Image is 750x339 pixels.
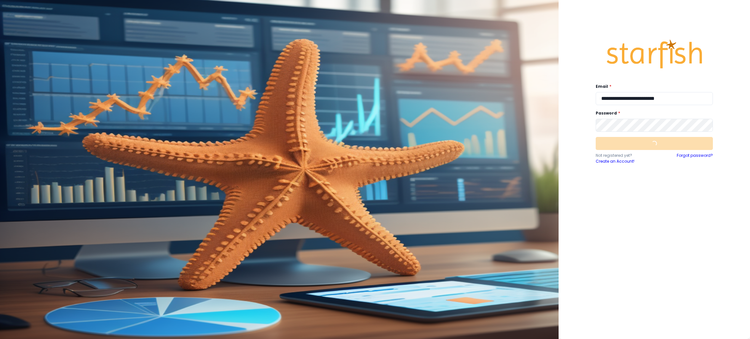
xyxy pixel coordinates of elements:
a: Create an Account! [596,158,654,164]
label: Email [596,84,709,89]
p: Not registered yet? [596,153,654,158]
label: Password [596,110,709,116]
img: Logo.42cb71d561138c82c4ab.png [605,34,703,75]
a: Forgot password? [677,153,713,164]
